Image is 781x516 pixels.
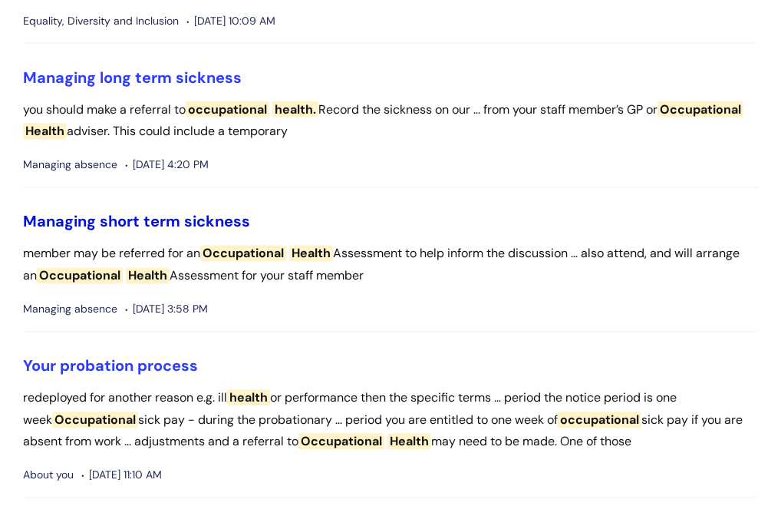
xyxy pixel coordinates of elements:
span: Health [126,268,170,284]
span: Equality, Diversity and Inclusion [23,12,179,31]
p: member may be referred for an Assessment to help inform the discussion ... also attend, and will ... [23,243,758,288]
span: Occupational [298,434,384,450]
span: health [227,390,270,406]
span: About you [23,466,74,485]
p: you should make a referral to Record the sickness on our ... from your staff member’s GP or advis... [23,99,758,144]
a: Managing long term sickness [23,68,242,88]
p: redeployed for another reason e.g. ill or performance then the specific terms ... period the noti... [23,388,758,454]
span: Health [387,434,431,450]
span: [DATE] 4:20 PM [125,156,209,175]
span: Occupational [52,412,138,428]
span: Occupational [657,101,743,117]
span: Occupational [200,246,286,262]
span: [DATE] 10:09 AM [186,12,275,31]
a: Your probation process [23,356,198,376]
span: Managing absence [23,156,117,175]
span: [DATE] 3:58 PM [125,300,208,319]
span: Health [289,246,333,262]
span: Health [23,124,67,140]
span: Managing absence [23,300,117,319]
span: occupational [186,101,269,117]
a: Managing short term sickness [23,212,250,232]
span: health. [272,101,318,117]
span: occupational [558,412,641,428]
span: Occupational [37,268,123,284]
span: [DATE] 11:10 AM [81,466,162,485]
